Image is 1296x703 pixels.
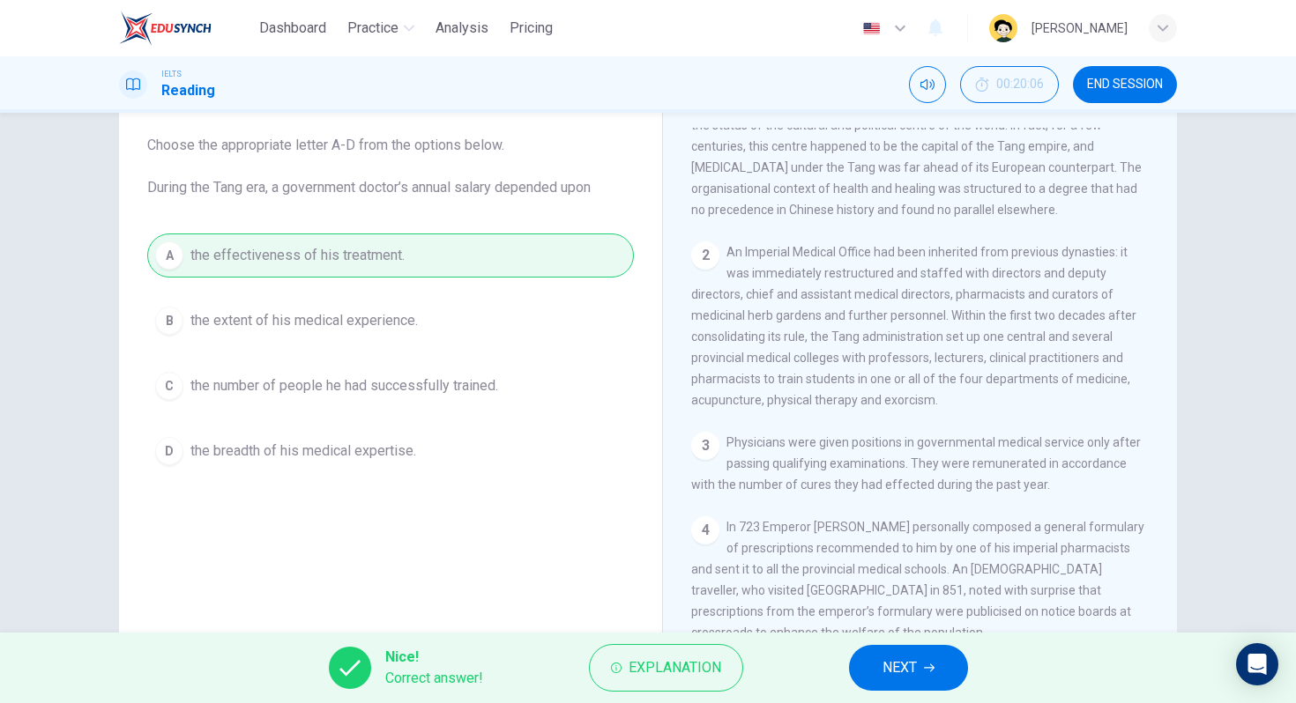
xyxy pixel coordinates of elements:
span: Analysis [436,18,488,39]
span: Physicians were given positions in governmental medical service only after passing qualifying exa... [691,435,1141,492]
button: Analysis [428,12,495,44]
button: Explanation [589,644,743,692]
h1: Reading [161,80,215,101]
div: 3 [691,432,719,460]
span: Explanation [629,655,721,680]
img: Profile picture [989,14,1017,42]
button: NEXT [849,645,968,691]
span: NEXT [883,655,917,680]
span: Correct answer! [385,668,483,689]
img: en [860,22,883,35]
div: Open Intercom Messenger [1236,643,1278,685]
span: Nice! [385,647,483,668]
div: 2 [691,241,719,270]
div: [PERSON_NAME] [1032,18,1128,39]
button: Pricing [503,12,560,44]
span: In 723 Emperor [PERSON_NAME] personally composed a general formulary of prescriptions recommended... [691,520,1144,640]
span: 00:20:06 [996,78,1044,92]
span: END SESSION [1087,78,1163,92]
span: An Imperial Medical Office had been inherited from previous dynasties: it was immediately restruc... [691,245,1136,407]
a: EduSynch logo [119,11,252,46]
span: Dashboard [259,18,326,39]
span: Choose the appropriate letter A-D from the options below. During the Tang era, a government docto... [147,135,634,198]
img: EduSynch logo [119,11,212,46]
span: Pricing [510,18,553,39]
div: Mute [909,66,946,103]
button: Practice [340,12,421,44]
button: Dashboard [252,12,333,44]
span: IELTS [161,68,182,80]
button: 00:20:06 [960,66,1059,103]
div: Hide [960,66,1059,103]
button: END SESSION [1073,66,1177,103]
span: Practice [347,18,398,39]
div: 4 [691,516,719,544]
